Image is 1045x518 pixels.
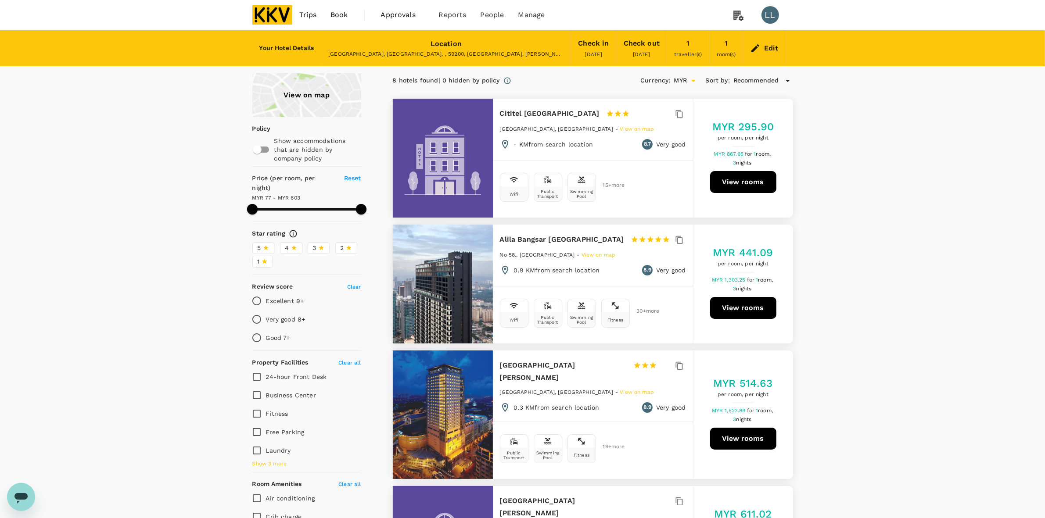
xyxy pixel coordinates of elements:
[733,286,753,292] span: 3
[500,359,626,384] h6: [GEOGRAPHIC_DATA][PERSON_NAME]
[756,151,771,157] span: room,
[258,257,260,266] span: 1
[607,318,623,322] div: Fitness
[266,447,291,454] span: Laundry
[574,453,589,457] div: Fitness
[252,282,293,292] h6: Review score
[620,389,654,395] span: View on map
[514,403,600,412] p: 0.3 KM from search location
[518,10,545,20] span: Manage
[500,107,600,120] h6: Cititel [GEOGRAPHIC_DATA]
[712,134,774,143] span: per room, per night
[514,266,600,275] p: 0.9 KM from search location
[328,50,564,59] div: [GEOGRAPHIC_DATA], [GEOGRAPHIC_DATA], , 59200, [GEOGRAPHIC_DATA], [PERSON_NAME]
[578,37,609,50] div: Check in
[736,416,752,422] span: nights
[620,388,654,395] a: View on map
[710,297,776,319] button: View rooms
[603,444,616,450] span: 19 + more
[299,10,316,20] span: Trips
[381,10,425,20] span: Approvals
[747,407,756,414] span: for
[643,266,651,275] span: 8.9
[656,140,686,149] p: Very good
[266,315,305,324] p: Very good 8+
[756,277,774,283] span: 1
[330,10,348,20] span: Book
[252,479,302,489] h6: Room Amenities
[266,410,288,417] span: Fitness
[713,390,773,399] span: per room, per night
[633,51,650,57] span: [DATE]
[252,460,287,468] span: Show 3 more
[713,376,773,390] h5: MYR 514.63
[266,392,316,399] span: Business Center
[347,284,361,290] span: Clear
[615,389,620,395] span: -
[615,126,620,132] span: -
[259,43,314,53] h6: Your Hotel Details
[536,450,560,460] div: Swimming Pool
[736,286,752,292] span: nights
[285,243,289,253] span: 4
[252,195,300,201] span: MYR 77 - MYR 603
[252,124,258,133] p: Policy
[500,126,613,132] span: [GEOGRAPHIC_DATA], [GEOGRAPHIC_DATA]
[266,429,305,436] span: Free Parking
[582,252,616,258] span: View on map
[712,277,747,283] span: MYR 1,303.25
[500,252,575,258] span: No 58., [GEOGRAPHIC_DATA]
[577,252,581,258] span: -
[252,73,361,117] a: View on map
[313,243,316,253] span: 3
[758,407,773,414] span: room,
[500,233,624,246] h6: Alila Bangsar [GEOGRAPHIC_DATA]
[712,120,774,134] h5: MYR 295.90
[714,151,745,157] span: MYR 867.65
[686,37,689,50] div: 1
[536,189,560,199] div: Public Transport
[252,229,286,239] h6: Star rating
[713,246,773,260] h5: MYR 441.09
[603,182,616,188] span: 15 + more
[754,151,772,157] span: 1
[713,260,773,268] span: per room, per night
[289,229,298,238] svg: Star ratings are awarded to properties to represent the quality of services, facilities, and amen...
[637,308,650,314] span: 30 + more
[687,75,700,87] button: Open
[764,42,779,54] div: Edit
[481,10,504,20] span: People
[274,136,360,163] p: Show accommodations that are hidden by company policy
[570,189,594,199] div: Swimming Pool
[710,171,776,193] button: View rooms
[710,428,776,450] button: View rooms
[725,37,728,50] div: 1
[510,318,519,322] div: Wifi
[7,483,35,511] iframe: Button to launch messaging window
[252,174,334,193] h6: Price (per room, per night)
[266,373,327,380] span: 24-hour Front Desk
[624,37,660,50] div: Check out
[733,416,753,422] span: 3
[620,125,654,132] a: View on map
[706,76,730,86] h6: Sort by :
[761,6,779,24] div: LL
[585,51,603,57] span: [DATE]
[733,76,779,86] span: Recommended
[736,160,752,166] span: nights
[644,140,651,149] span: 8.7
[656,403,686,412] p: Very good
[510,192,519,196] div: Wifi
[514,140,593,149] p: - KM from search location
[500,389,613,395] span: [GEOGRAPHIC_DATA], [GEOGRAPHIC_DATA]
[502,450,526,460] div: Public Transport
[674,51,702,57] span: traveller(s)
[758,277,773,283] span: room,
[717,51,736,57] span: room(s)
[341,243,344,253] span: 2
[570,315,594,325] div: Swimming Pool
[344,175,361,182] span: Reset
